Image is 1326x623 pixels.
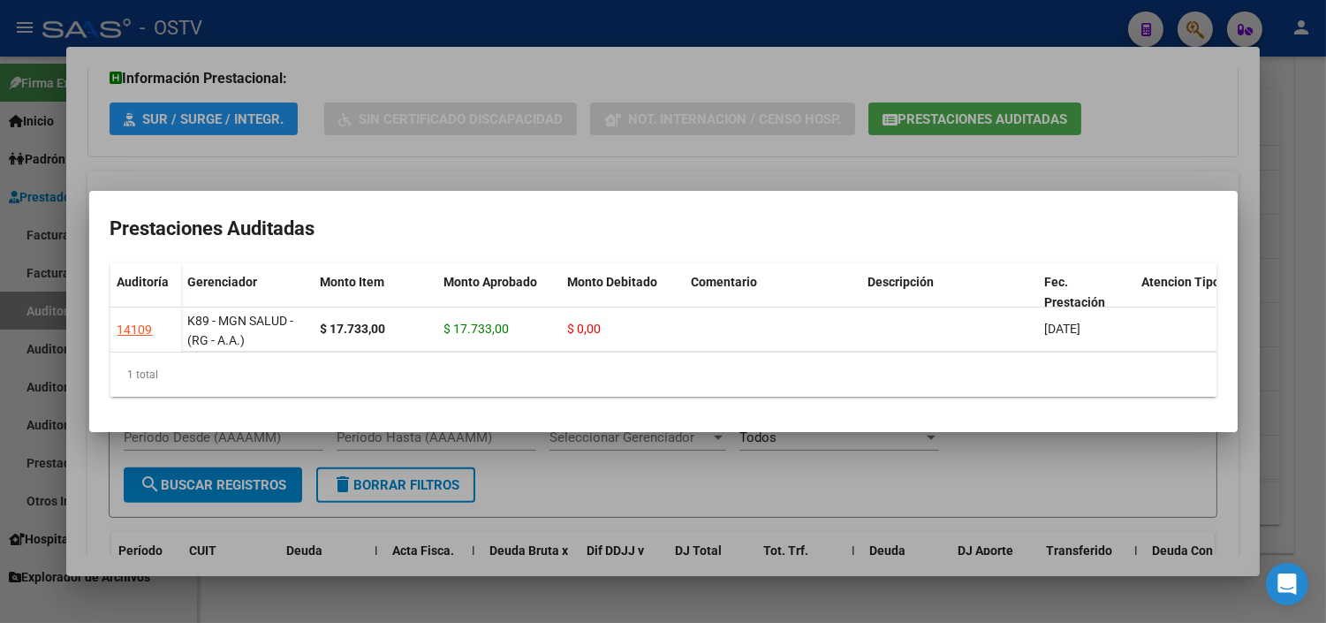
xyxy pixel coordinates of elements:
datatable-header-cell: Comentario [685,263,861,338]
span: Monto Aprobado [444,275,538,289]
span: Monto Debitado [568,275,658,289]
h2: Prestaciones Auditadas [110,212,1216,246]
span: $ 0,00 [568,322,602,336]
span: Auditoría [117,275,170,289]
datatable-header-cell: Monto Item [314,263,437,338]
datatable-header-cell: Atencion Tipo [1135,263,1232,338]
datatable-header-cell: Monto Aprobado [437,263,561,338]
span: Fec. Prestación [1045,275,1106,309]
span: Gerenciador [188,275,258,289]
div: Open Intercom Messenger [1266,563,1308,605]
span: Descripción [868,275,935,289]
div: 14109 [117,320,153,340]
span: Atencion Tipo [1142,275,1221,289]
datatable-header-cell: Fec. Prestación [1038,263,1135,338]
datatable-header-cell: Auditoría [110,263,181,338]
span: [DATE] [1045,322,1081,336]
span: K89 - MGN SALUD - (RG - A.A.) [188,314,294,348]
datatable-header-cell: Gerenciador [181,263,314,338]
span: $ 17.733,00 [444,322,510,336]
div: 1 total [110,353,1216,397]
span: Comentario [692,275,758,289]
span: Monto Item [321,275,385,289]
datatable-header-cell: Descripción [861,263,1038,338]
datatable-header-cell: Monto Debitado [561,263,685,338]
strong: $ 17.733,00 [321,322,386,336]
